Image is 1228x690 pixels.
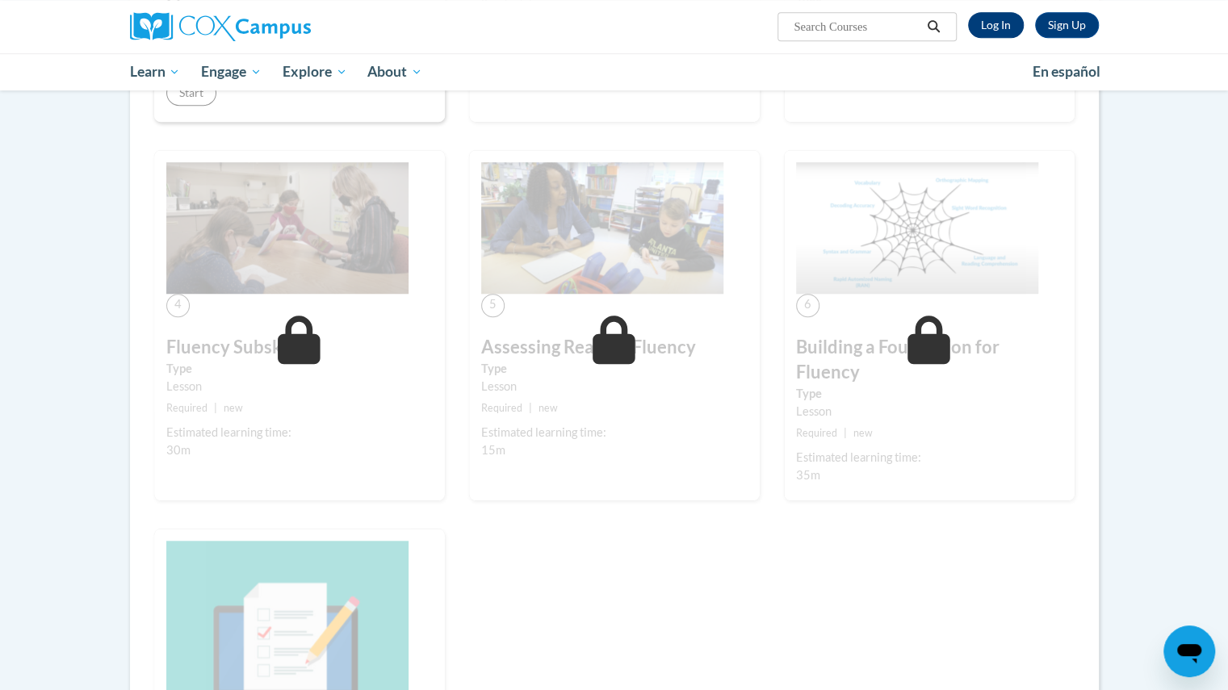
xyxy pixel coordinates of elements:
span: Explore [283,62,347,82]
div: Lesson [481,378,748,395]
span: About [367,62,422,82]
span: new [539,402,558,414]
div: Lesson [166,378,433,395]
div: Estimated learning time: [796,449,1062,466]
img: Course Image [166,162,409,294]
a: Log In [968,12,1024,38]
div: Estimated learning time: [481,424,748,441]
img: Cox Campus [130,12,311,41]
iframe: Button to launch messaging window [1163,625,1215,677]
span: 6 [796,294,819,317]
span: Engage [201,62,262,82]
span: Required [166,402,207,414]
span: | [844,427,847,439]
span: new [224,402,243,414]
span: new [853,427,873,439]
span: 4 [166,294,190,317]
a: En español [1022,55,1111,89]
button: Start [166,80,216,106]
a: About [357,53,433,90]
label: Type [796,385,1062,403]
a: Learn [119,53,191,90]
div: Lesson [796,403,1062,420]
span: 15m [481,443,505,457]
input: Search Courses [792,17,921,36]
span: 5 [481,294,505,317]
span: 35m [796,468,820,482]
img: Course Image [481,162,723,294]
span: Required [481,402,522,414]
a: Engage [191,53,272,90]
span: | [214,402,217,414]
a: Cox Campus [130,12,437,41]
div: Estimated learning time: [166,424,433,441]
span: | [529,402,532,414]
label: Type [481,360,748,378]
div: Main menu [106,53,1123,90]
img: Course Image [796,162,1038,294]
span: Required [796,427,837,439]
button: Search [921,17,945,36]
h3: Fluency Subskills [166,335,433,360]
label: Type [166,360,433,378]
a: Register [1035,12,1099,38]
a: Explore [272,53,358,90]
span: 30m [166,443,191,457]
h3: Building a Foundation for Fluency [796,335,1062,385]
span: En español [1033,63,1100,80]
span: Learn [129,62,180,82]
h3: Assessing Reading Fluency [481,335,748,360]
